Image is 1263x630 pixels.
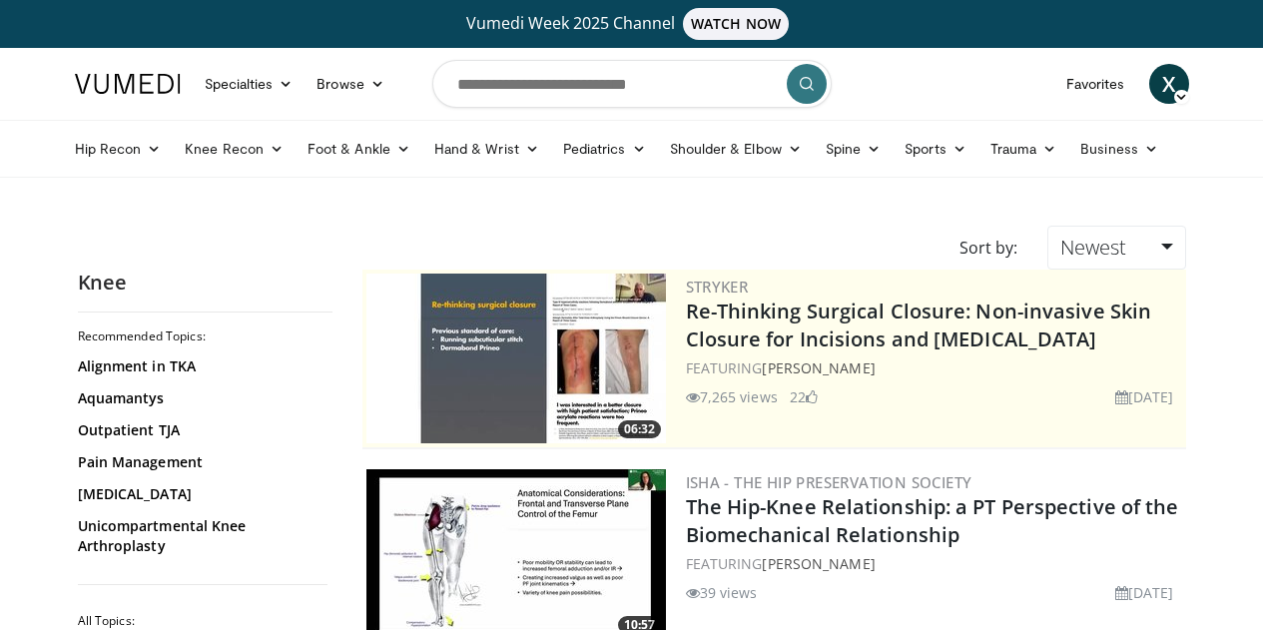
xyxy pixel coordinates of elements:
a: [MEDICAL_DATA] [78,484,322,504]
a: Hip Recon [63,129,174,169]
a: Re-Thinking Surgical Closure: Non-invasive Skin Closure for Incisions and [MEDICAL_DATA] [686,298,1152,352]
span: WATCH NOW [683,8,789,40]
li: [DATE] [1115,386,1174,407]
a: [PERSON_NAME] [762,554,875,573]
a: Pediatrics [551,129,658,169]
input: Search topics, interventions [432,60,832,108]
a: Stryker [686,277,749,297]
a: [PERSON_NAME] [762,358,875,377]
a: Vumedi Week 2025 ChannelWATCH NOW [78,8,1186,40]
img: VuMedi Logo [75,74,181,94]
img: f1f532c3-0ef6-42d5-913a-00ff2bbdb663.300x170_q85_crop-smart_upscale.jpg [366,274,666,443]
li: 7,265 views [686,386,778,407]
h2: Recommended Topics: [78,328,327,344]
h2: All Topics: [78,613,327,629]
a: Alignment in TKA [78,356,322,376]
span: 06:32 [618,420,661,438]
a: Newest [1047,226,1185,270]
a: Specialties [193,64,306,104]
a: Sports [893,129,978,169]
a: X [1149,64,1189,104]
li: [DATE] [1115,582,1174,603]
a: Browse [305,64,396,104]
a: Pain Management [78,452,322,472]
a: Favorites [1054,64,1137,104]
div: FEATURING [686,553,1182,574]
div: Sort by: [945,226,1032,270]
a: Spine [814,129,893,169]
li: 22 [790,386,818,407]
a: Unicompartmental Knee Arthroplasty [78,516,322,556]
a: Shoulder & Elbow [658,129,814,169]
li: 39 views [686,582,758,603]
h2: Knee [78,270,332,296]
a: ISHA - The Hip Preservation Society [686,472,972,492]
a: Hand & Wrist [422,129,551,169]
span: Newest [1060,234,1126,261]
a: 06:32 [366,274,666,443]
a: Aquamantys [78,388,322,408]
a: The Hip-Knee Relationship: a PT Perspective of the Biomechanical Relationship [686,493,1179,548]
a: Foot & Ankle [296,129,422,169]
a: Business [1068,129,1170,169]
a: Outpatient TJA [78,420,322,440]
a: Knee Recon [173,129,296,169]
a: Trauma [978,129,1069,169]
div: FEATURING [686,357,1182,378]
